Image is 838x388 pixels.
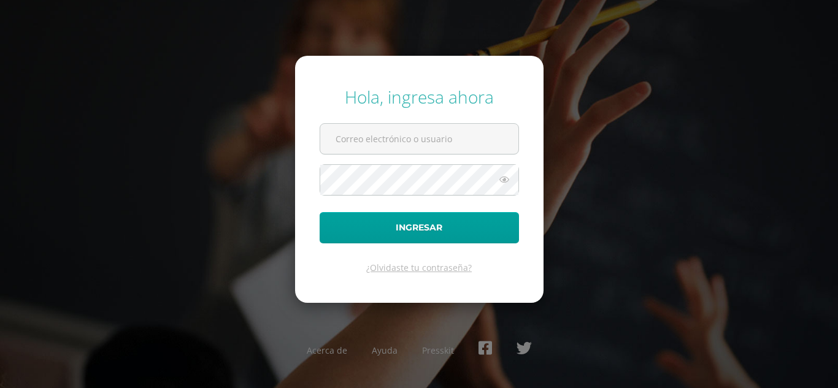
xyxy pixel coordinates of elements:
[366,262,472,273] a: ¿Olvidaste tu contraseña?
[320,85,519,108] div: Hola, ingresa ahora
[422,344,454,356] a: Presskit
[320,124,518,154] input: Correo electrónico o usuario
[372,344,398,356] a: Ayuda
[320,212,519,243] button: Ingresar
[307,344,347,356] a: Acerca de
